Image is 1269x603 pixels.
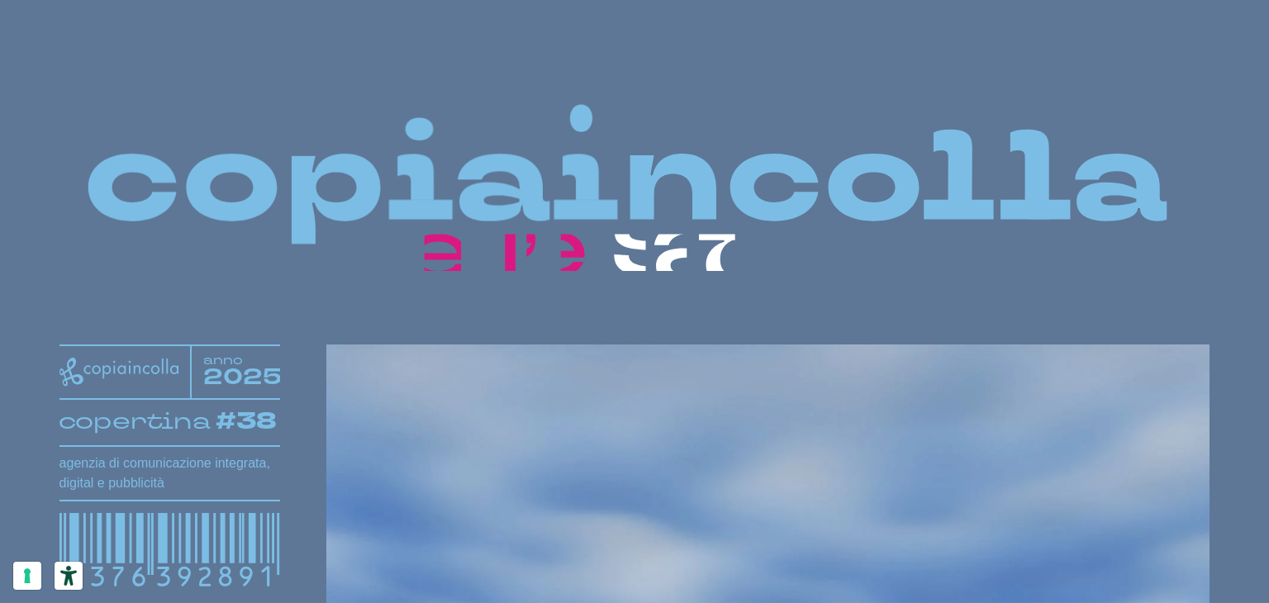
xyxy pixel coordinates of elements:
tspan: #38 [216,405,278,438]
h1: agenzia di comunicazione integrata, digital e pubblicità [59,453,280,493]
button: Strumenti di accessibilità [55,562,83,590]
tspan: copertina [58,406,211,435]
tspan: anno [203,353,243,368]
button: Le tue preferenze relative al consenso per le tecnologie di tracciamento [13,562,41,590]
tspan: 2025 [203,363,282,393]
